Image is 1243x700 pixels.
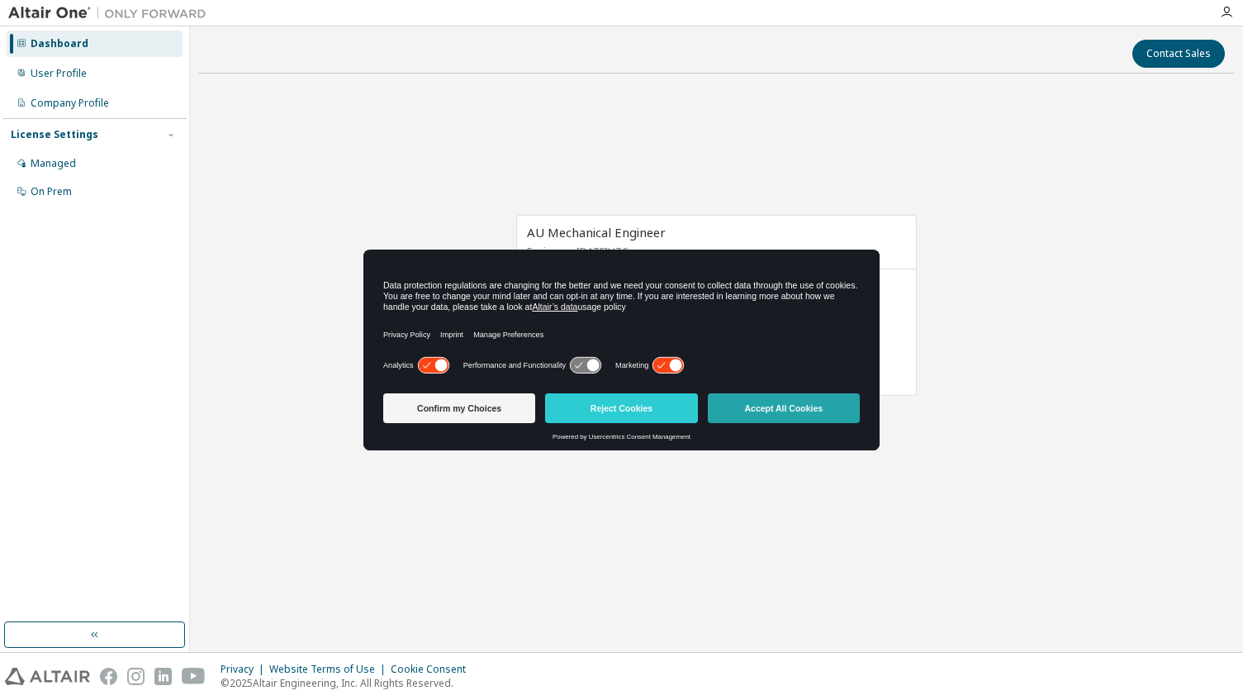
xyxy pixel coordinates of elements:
[527,245,902,259] p: Expires on [DATE] UTC
[11,128,98,141] div: License Settings
[527,224,666,240] span: AU Mechanical Engineer
[31,37,88,50] div: Dashboard
[391,663,476,676] div: Cookie Consent
[31,67,87,80] div: User Profile
[31,97,109,110] div: Company Profile
[182,668,206,685] img: youtube.svg
[154,668,172,685] img: linkedin.svg
[31,157,76,170] div: Managed
[221,663,269,676] div: Privacy
[221,676,476,690] p: © 2025 Altair Engineering, Inc. All Rights Reserved.
[127,668,145,685] img: instagram.svg
[269,663,391,676] div: Website Terms of Use
[5,668,90,685] img: altair_logo.svg
[1132,40,1225,68] button: Contact Sales
[100,668,117,685] img: facebook.svg
[31,185,72,198] div: On Prem
[8,5,215,21] img: Altair One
